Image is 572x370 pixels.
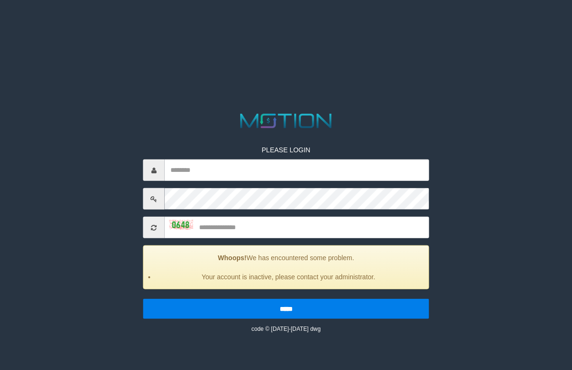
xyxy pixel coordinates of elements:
[143,145,429,155] p: PLEASE LOGIN
[143,245,429,289] div: We has encountered some problem.
[169,220,193,229] img: captcha
[156,272,422,282] li: Your account is inactive, please contact your administrator.
[236,111,336,131] img: MOTION_logo.png
[251,326,320,332] small: code © [DATE]-[DATE] dwg
[218,254,246,262] strong: Whoops!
